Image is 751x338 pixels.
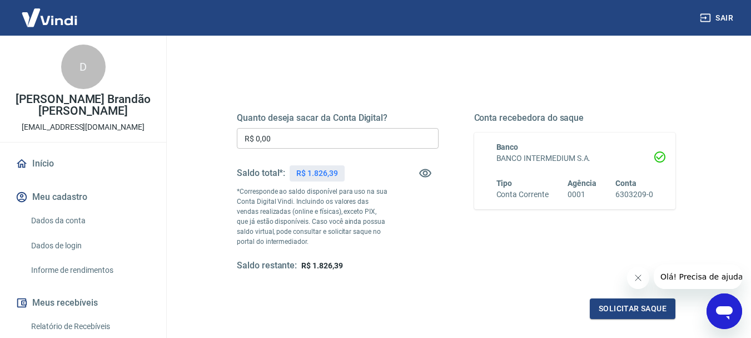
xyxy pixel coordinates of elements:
[296,168,337,179] p: R$ 1.826,39
[27,315,153,338] a: Relatório de Recebíveis
[301,261,342,270] span: R$ 1.826,39
[22,121,145,133] p: [EMAIL_ADDRESS][DOMAIN_NAME]
[27,209,153,232] a: Dados da conta
[237,112,439,124] h5: Quanto deseja sacar da Conta Digital?
[568,189,596,200] h6: 0001
[237,168,285,179] h5: Saldo total*:
[27,259,153,282] a: Informe de rendimentos
[627,267,649,289] iframe: Fechar mensagem
[237,187,388,247] p: *Corresponde ao saldo disponível para uso na sua Conta Digital Vindi. Incluindo os valores das ve...
[496,143,519,151] span: Banco
[707,293,742,329] iframe: Botão para abrir a janela de mensagens
[568,179,596,188] span: Agência
[13,291,153,315] button: Meus recebíveis
[13,185,153,209] button: Meu cadastro
[654,264,742,289] iframe: Mensagem da empresa
[27,234,153,257] a: Dados de login
[474,112,676,124] h5: Conta recebedora do saque
[590,298,675,319] button: Solicitar saque
[61,45,106,89] div: D
[7,8,93,17] span: Olá! Precisa de ajuda?
[237,260,297,272] h5: Saldo restante:
[13,1,86,35] img: Vindi
[496,189,549,200] h6: Conta Corrente
[13,151,153,176] a: Início
[496,179,513,188] span: Tipo
[615,189,653,200] h6: 6303209-0
[698,8,738,28] button: Sair
[615,179,636,188] span: Conta
[496,153,654,164] h6: BANCO INTERMEDIUM S.A.
[9,94,157,117] p: [PERSON_NAME] Brandão [PERSON_NAME]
